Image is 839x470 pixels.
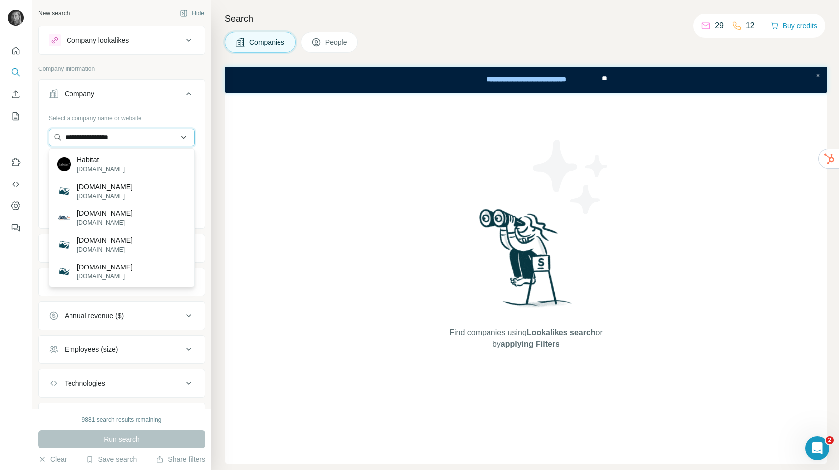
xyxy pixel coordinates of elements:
div: Company lookalikes [67,35,129,45]
button: Save search [86,454,137,464]
img: Avatar [8,10,24,26]
iframe: Intercom live chat [805,436,829,460]
button: Dashboard [8,197,24,215]
div: New search [38,9,70,18]
img: Surfe Illustration - Stars [526,133,616,222]
div: Select a company name or website [49,110,195,123]
p: [DOMAIN_NAME] [77,165,125,174]
span: 2 [826,436,834,444]
button: Clear [38,454,67,464]
p: [DOMAIN_NAME] [77,272,133,281]
button: Share filters [156,454,205,464]
p: Habitat [77,155,125,165]
p: 12 [746,20,755,32]
button: Feedback [8,219,24,237]
img: Surfe Illustration - Woman searching with binoculars [475,206,578,317]
iframe: Banner [225,67,827,93]
span: Find companies using or by [446,327,605,350]
button: Search [8,64,24,81]
div: Company [65,89,94,99]
p: [DOMAIN_NAME] [77,208,133,218]
button: HQ location [39,270,205,294]
p: [DOMAIN_NAME] [77,262,133,272]
button: Buy credits [771,19,817,33]
button: Use Surfe API [8,175,24,193]
p: [DOMAIN_NAME] [77,182,133,192]
p: [DOMAIN_NAME] [77,245,133,254]
div: Annual revenue ($) [65,311,124,321]
p: [DOMAIN_NAME] [77,235,133,245]
p: Company information [38,65,205,73]
button: Annual revenue ($) [39,304,205,328]
span: Companies [249,37,285,47]
button: Company lookalikes [39,28,205,52]
button: Technologies [39,371,205,395]
p: [DOMAIN_NAME] [77,218,133,227]
span: People [325,37,348,47]
h4: Search [225,12,827,26]
img: digitalhabitat.co.uk [57,238,71,252]
button: Hide [173,6,211,21]
img: greenhabitat.co.uk [57,211,71,225]
p: [DOMAIN_NAME] [77,192,133,201]
div: 9881 search results remaining [82,415,162,424]
button: Quick start [8,42,24,60]
button: Company [39,82,205,110]
button: Keywords [39,405,205,429]
button: Industry [39,236,205,260]
div: Technologies [65,378,105,388]
button: Employees (size) [39,337,205,361]
button: My lists [8,107,24,125]
div: Employees (size) [65,344,118,354]
img: my-habitat.co.uk [57,184,71,198]
p: 29 [715,20,724,32]
button: Enrich CSV [8,85,24,103]
span: Lookalikes search [527,328,596,336]
button: Use Surfe on LinkedIn [8,153,24,171]
span: applying Filters [501,340,559,348]
img: Habitat [57,157,71,171]
img: mulberryhabitat.co.uk [57,265,71,278]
